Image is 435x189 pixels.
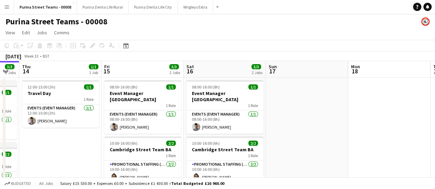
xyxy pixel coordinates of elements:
[3,28,18,37] a: View
[178,0,213,14] button: Wrigleys Extra
[77,0,129,14] button: Purina Denta Life Rural
[129,0,178,14] button: Purina Denta Life City
[171,181,224,186] span: Total Budgeted £16 960.00
[22,29,30,36] span: Edit
[38,181,54,186] span: All jobs
[37,29,47,36] span: Jobs
[19,28,33,37] a: Edit
[23,54,40,59] span: Week 33
[43,54,50,59] div: BST
[6,53,21,60] div: [DATE]
[6,29,15,36] span: View
[60,181,224,186] div: Salary £15 530.00 + Expenses £0.00 + Subsistence £1 430.00 =
[3,180,32,187] button: Budgeted
[421,17,429,26] app-user-avatar: Bounce Activations Ltd
[11,181,31,186] span: Budgeted
[34,28,50,37] a: Jobs
[14,0,77,14] button: Purina Street Teams - 00008
[6,16,108,27] h1: Purina Street Teams - 00008
[51,28,72,37] a: Comms
[54,29,69,36] span: Comms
